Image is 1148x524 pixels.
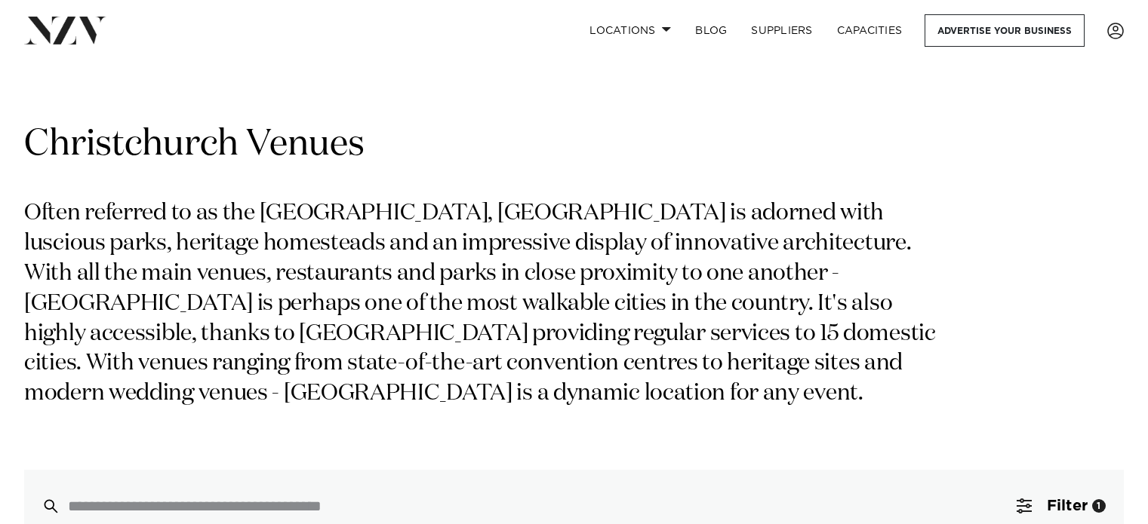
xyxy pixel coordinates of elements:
a: Locations [577,14,683,47]
a: Advertise your business [925,14,1085,47]
div: 1 [1092,499,1106,513]
h1: Christchurch Venues [24,121,1124,169]
a: BLOG [683,14,739,47]
p: Often referred to as the [GEOGRAPHIC_DATA], [GEOGRAPHIC_DATA] is adorned with luscious parks, her... [24,199,957,409]
img: nzv-logo.png [24,17,106,44]
span: Filter [1047,498,1088,513]
a: Capacities [825,14,915,47]
a: SUPPLIERS [739,14,824,47]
